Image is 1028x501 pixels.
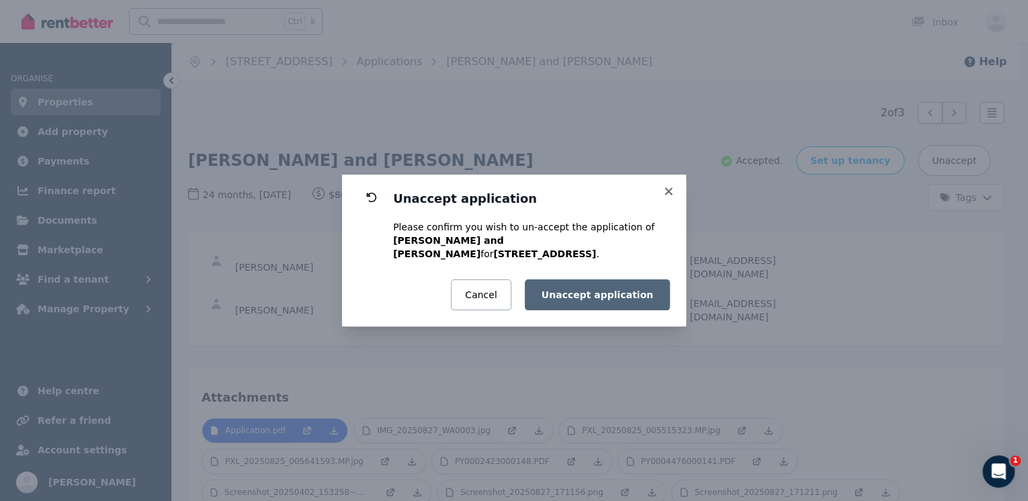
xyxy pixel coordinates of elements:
[393,220,670,261] p: Please confirm you wish to un-accept the application of for .
[393,191,670,207] h3: Unaccept application
[451,279,511,310] button: Cancel
[525,279,670,310] button: Unaccept application
[493,248,596,259] b: [STREET_ADDRESS]
[393,235,503,259] b: [PERSON_NAME] and [PERSON_NAME]
[982,455,1015,488] iframe: Intercom live chat
[1010,455,1021,466] span: 1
